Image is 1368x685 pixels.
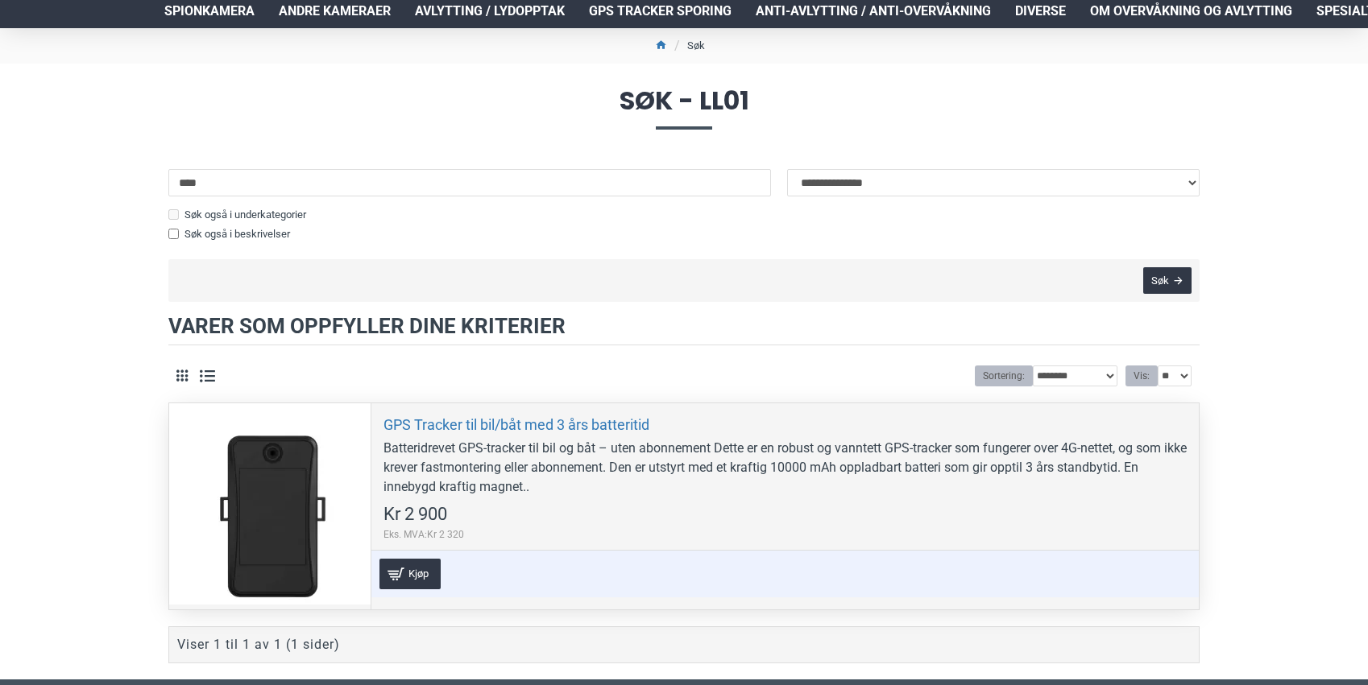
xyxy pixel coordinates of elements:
span: Eks. MVA:Kr 2 320 [383,527,464,542]
span: GPS Tracker Sporing [589,2,732,21]
div: Batteridrevet GPS-tracker til bil og båt – uten abonnement Dette er en robust og vanntett GPS-tra... [383,439,1187,497]
input: Søk også i underkategorier [168,209,179,220]
label: Søk også i underkategorier [168,207,306,223]
span: Søk - ll01 [152,88,1216,129]
label: Sortering: [975,365,1033,386]
span: Kjøp [404,568,433,579]
span: Kr 2 900 [383,505,447,523]
label: Søk også i beskrivelser [168,226,290,242]
span: Diverse [1015,2,1066,21]
span: Spionkamera [164,2,255,21]
span: Anti-avlytting / Anti-overvåkning [756,2,991,21]
a: GPS Tracker til bil/båt med 3 års batteritid GPS Tracker til bil/båt med 3 års batteritid [169,403,371,605]
span: Andre kameraer [279,2,391,21]
input: Søk også i beskrivelser [168,229,179,239]
a: GPS Tracker til bil/båt med 3 års batteritid [383,415,649,434]
div: Viser 1 til 1 av 1 (1 sider) [177,635,340,654]
span: Avlytting / Lydopptak [415,2,565,21]
label: Vis: [1125,365,1158,386]
span: Søk [1151,275,1169,286]
span: Om overvåkning og avlytting [1090,2,1292,21]
h2: Varer som oppfyller dine kriterier [168,314,1200,345]
button: Søk [1143,267,1192,294]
